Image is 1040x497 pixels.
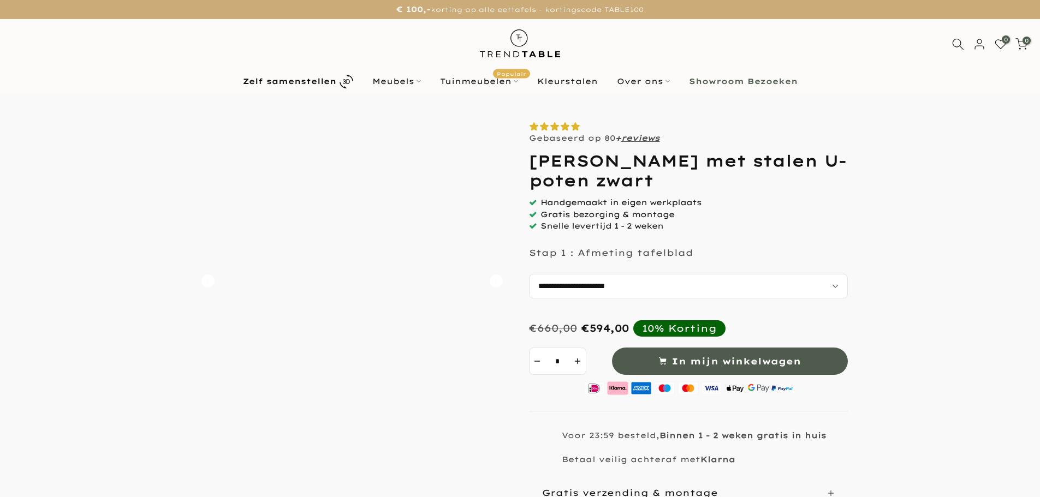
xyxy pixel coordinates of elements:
a: TuinmeubelenPopulair [430,75,527,88]
a: 0 [995,38,1007,50]
div: 10% Korting [642,322,717,334]
span: 0 [1023,37,1031,45]
span: In mijn winkelwagen [671,354,801,369]
img: Douglas bartafel met stalen U-poten zwart [193,122,512,440]
button: decrement [529,348,545,375]
h1: [PERSON_NAME] met stalen U-poten zwart [529,151,848,191]
span: Populair [493,69,530,79]
a: Showroom Bezoeken [679,75,807,88]
a: Zelf samenstellen [233,72,362,91]
button: Carousel Back Arrow [201,274,215,288]
p: Stap 1 : Afmeting tafelblad [529,247,693,258]
b: Zelf samenstellen [243,77,336,85]
iframe: toggle-frame [1,441,56,496]
strong: Binnen 1 - 2 weken gratis in huis [659,430,827,440]
img: trend-table [472,19,568,68]
button: Carousel Next Arrow [490,274,503,288]
p: Betaal veilig achteraf met [562,454,735,464]
input: Quantity [545,348,570,375]
b: Showroom Bezoeken [689,77,798,85]
strong: Klarna [700,454,735,464]
span: Handgemaakt in eigen werkplaats [540,197,702,207]
a: reviews [621,133,660,143]
button: increment [570,348,586,375]
div: €594,00 [581,322,629,334]
strong: € 100,- [396,4,431,14]
span: Snelle levertijd 1 - 2 weken [540,221,663,231]
span: 0 [1002,35,1010,44]
a: Kleurstalen [527,75,607,88]
p: Voor 23:59 besteld, [562,430,827,440]
select: autocomplete="off" [529,274,848,298]
button: In mijn winkelwagen [612,348,848,375]
a: Meubels [362,75,430,88]
span: Gratis bezorging & montage [540,209,674,219]
div: €660,00 [529,322,577,334]
strong: + [615,133,621,143]
a: 0 [1015,38,1027,50]
a: Over ons [607,75,679,88]
p: Gebaseerd op 80 [529,133,660,143]
p: korting op alle eettafels - kortingscode TABLE100 [14,3,1026,16]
